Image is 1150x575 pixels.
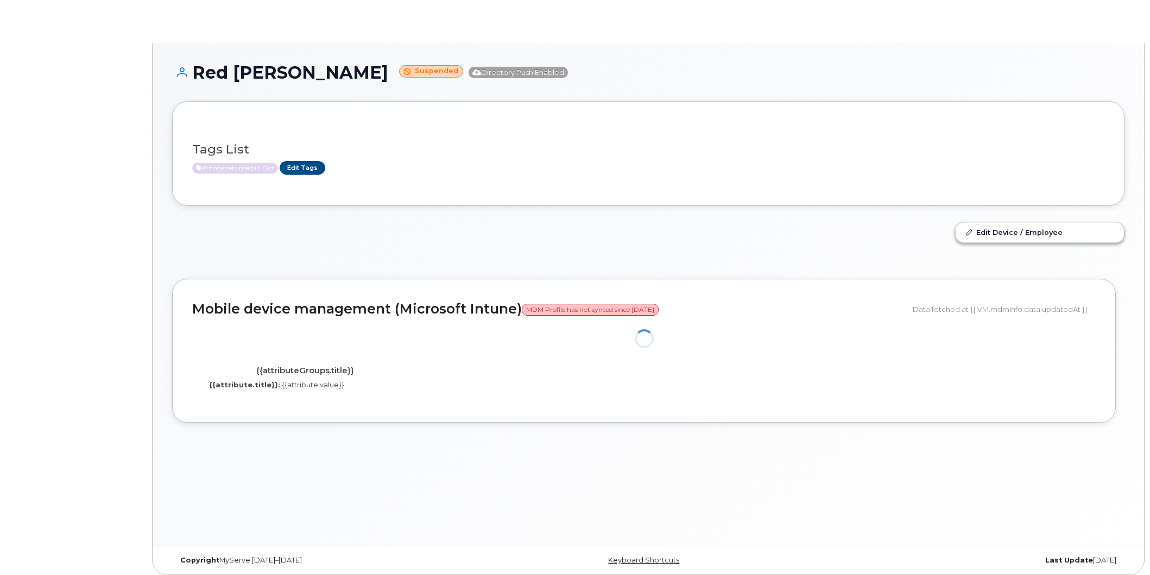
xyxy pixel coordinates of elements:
span: Active [192,163,278,174]
a: Keyboard Shortcuts [608,556,679,564]
div: [DATE] [807,556,1124,565]
strong: Last Update [1045,556,1093,564]
label: {{attribute.title}}: [209,380,280,390]
span: Directory Push Enabled [469,67,568,78]
a: Edit Device / Employee [956,222,1124,242]
span: {{attribute.value}} [282,380,344,389]
strong: Copyright [180,556,219,564]
a: Edit Tags [280,161,325,175]
h1: Red [PERSON_NAME] [172,63,1124,82]
small: Suspended [399,65,463,78]
h3: Tags List [192,143,1104,156]
span: MDM Profile has not synced since [DATE] [522,304,659,316]
div: MyServe [DATE]–[DATE] [172,556,490,565]
h4: {{attributeGroups.title}} [200,366,410,375]
h2: Mobile device management (Microsoft Intune) [192,302,905,317]
div: Data fetched at {{ VM.mdmInfo.data.updatedAt }} [913,299,1096,320]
